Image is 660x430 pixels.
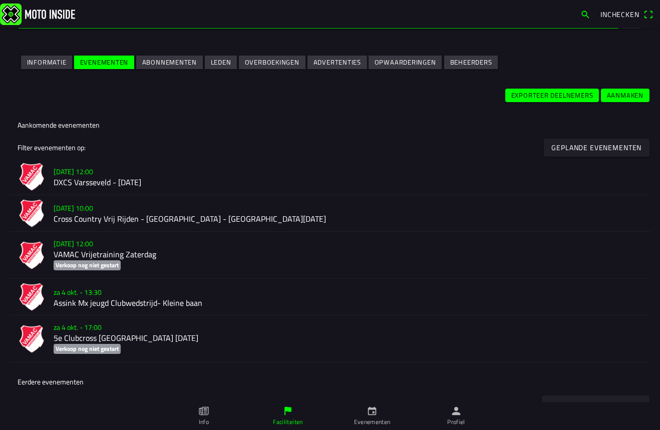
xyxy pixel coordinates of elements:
[505,89,599,102] ion-button: Exporteer deelnemers
[354,417,391,426] ion-label: Evenementen
[18,120,100,130] ion-label: Aankomende evenementen
[54,298,642,308] h2: Assink Mx jeugd Clubwedstrijd- Kleine baan
[18,399,86,409] ion-label: Filter evenementen op:
[198,405,209,416] ion-icon: paper
[18,163,46,191] img: qaiuHcGyss22570fqZKCwYI5GvCJxDNyPIX6KLCV.png
[136,56,203,69] ion-button: Abonnementen
[54,178,642,187] h2: DXCS Varsseveld - [DATE]
[74,56,134,69] ion-button: Evenementen
[18,283,46,311] img: ZiMvYVZeh8Q3pzVT7YQ4DAs1mqgIOfSJhsW7E37y.png
[282,405,293,416] ion-icon: flag
[21,56,72,69] ion-button: Informatie
[239,56,305,69] ion-button: Overboekingen
[56,344,119,353] ion-text: Verkoop nog niet gestart
[444,56,498,69] ion-button: Beheerders
[18,142,86,153] ion-label: Filter evenementen op:
[54,238,93,249] ion-text: [DATE] 12:00
[451,405,462,416] ion-icon: person
[600,9,639,20] span: Inchecken
[54,333,642,343] h2: 5e Clubcross [GEOGRAPHIC_DATA] [DATE]
[54,203,93,213] ion-text: [DATE] 10:00
[369,56,442,69] ion-button: Opwaarderingen
[550,401,642,408] ion-text: Gehouden evenementen
[199,417,209,426] ion-label: Info
[54,214,642,224] h2: Cross Country Vrij Rijden - [GEOGRAPHIC_DATA] - [GEOGRAPHIC_DATA][DATE]
[56,260,119,270] ion-text: Verkoop nog niet gestart
[18,241,46,269] img: HOgAL8quJYoJv3riF2AwwN3Fsh4s3VskIwtzKrvK.png
[273,417,302,426] ion-label: Faciliteiten
[18,376,84,387] ion-label: Eerdere evenementen
[18,325,46,353] img: RCTlZ8ufU0cHbSOLH27cdPPHUYlprQ8cN3umioi6.png
[447,417,465,426] ion-label: Profiel
[54,287,102,297] ion-text: za 4 okt. - 13:30
[18,199,46,227] img: sYA0MdzM3v5BmRmgsWJ1iVL40gp2Fa8khKo0Qj80.png
[552,144,642,151] ion-text: Geplande evenementen
[54,250,642,259] h2: VAMAC Vrijetraining Zaterdag
[54,166,93,177] ion-text: [DATE] 12:00
[601,89,649,102] ion-button: Aanmaken
[575,6,595,23] a: search
[54,322,102,332] ion-text: za 4 okt. - 17:00
[367,405,378,416] ion-icon: calendar
[307,56,367,69] ion-button: Advertenties
[595,6,658,23] a: Incheckenqr scanner
[205,56,237,69] ion-button: Leden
